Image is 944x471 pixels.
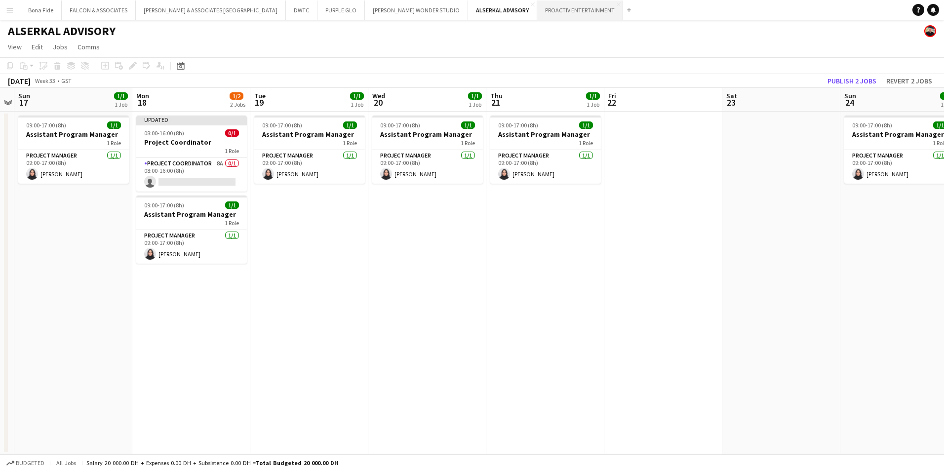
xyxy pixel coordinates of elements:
span: 08:00-16:00 (8h) [144,129,184,137]
span: 1 Role [225,219,239,227]
button: PURPLE GLO [317,0,365,20]
button: PROACTIV ENTERTAINMENT [537,0,623,20]
span: 09:00-17:00 (8h) [498,121,538,129]
span: Thu [490,91,503,100]
span: Comms [78,42,100,51]
a: Edit [28,40,47,53]
span: 1/1 [579,121,593,129]
span: 17 [17,97,30,108]
div: 1 Job [469,101,481,108]
span: 09:00-17:00 (8h) [144,201,184,209]
h3: Assistant Program Manager [254,130,365,139]
span: 0/1 [225,129,239,137]
app-job-card: 09:00-17:00 (8h)1/1Assistant Program Manager1 RoleProject Manager1/109:00-17:00 (8h)[PERSON_NAME] [18,116,129,184]
span: Edit [32,42,43,51]
span: 1 Role [107,139,121,147]
span: Fri [608,91,616,100]
button: [PERSON_NAME] WONDER STUDIO [365,0,468,20]
span: 1/1 [586,92,600,100]
app-card-role: Project Manager1/109:00-17:00 (8h)[PERSON_NAME] [136,230,247,264]
span: 24 [843,97,856,108]
app-card-role: Project Coordinator8A0/108:00-16:00 (8h) [136,158,247,192]
button: Revert 2 jobs [882,75,936,87]
button: FALCON & ASSOCIATES [62,0,136,20]
span: Sun [844,91,856,100]
span: Tue [254,91,266,100]
div: GST [61,77,72,84]
div: 1 Job [115,101,127,108]
span: 09:00-17:00 (8h) [852,121,892,129]
span: 1/1 [343,121,357,129]
span: Sun [18,91,30,100]
span: 1/1 [350,92,364,100]
span: 09:00-17:00 (8h) [26,121,66,129]
h1: ALSERKAL ADVISORY [8,24,116,39]
span: Jobs [53,42,68,51]
span: Week 33 [33,77,57,84]
button: Budgeted [5,458,46,469]
span: Wed [372,91,385,100]
span: 21 [489,97,503,108]
span: 1 Role [225,147,239,155]
button: Bona Fide [20,0,62,20]
span: Sat [726,91,737,100]
app-card-role: Project Manager1/109:00-17:00 (8h)[PERSON_NAME] [372,150,483,184]
span: 23 [725,97,737,108]
a: Comms [74,40,104,53]
span: 09:00-17:00 (8h) [380,121,420,129]
div: 2 Jobs [230,101,245,108]
span: All jobs [54,459,78,467]
h3: Assistant Program Manager [490,130,601,139]
h3: Project Coordinator [136,138,247,147]
h3: Assistant Program Manager [136,210,247,219]
span: 1/1 [468,92,482,100]
div: 1 Job [587,101,599,108]
button: ALSERKAL ADVISORY [468,0,537,20]
span: 1 Role [461,139,475,147]
app-card-role: Project Manager1/109:00-17:00 (8h)[PERSON_NAME] [490,150,601,184]
a: Jobs [49,40,72,53]
span: 1/1 [225,201,239,209]
app-job-card: 09:00-17:00 (8h)1/1Assistant Program Manager1 RoleProject Manager1/109:00-17:00 (8h)[PERSON_NAME] [136,196,247,264]
span: Budgeted [16,460,44,467]
app-job-card: 09:00-17:00 (8h)1/1Assistant Program Manager1 RoleProject Manager1/109:00-17:00 (8h)[PERSON_NAME] [490,116,601,184]
div: [DATE] [8,76,31,86]
span: 1 Role [579,139,593,147]
a: View [4,40,26,53]
span: 1/2 [230,92,243,100]
button: Publish 2 jobs [824,75,880,87]
span: 1/1 [107,121,121,129]
span: 19 [253,97,266,108]
button: DWTC [286,0,317,20]
span: View [8,42,22,51]
span: 18 [135,97,149,108]
h3: Assistant Program Manager [372,130,483,139]
app-job-card: 09:00-17:00 (8h)1/1Assistant Program Manager1 RoleProject Manager1/109:00-17:00 (8h)[PERSON_NAME] [254,116,365,184]
app-job-card: 09:00-17:00 (8h)1/1Assistant Program Manager1 RoleProject Manager1/109:00-17:00 (8h)[PERSON_NAME] [372,116,483,184]
span: 20 [371,97,385,108]
button: [PERSON_NAME] & ASSOCIATES [GEOGRAPHIC_DATA] [136,0,286,20]
div: 1 Job [351,101,363,108]
app-job-card: Updated08:00-16:00 (8h)0/1Project Coordinator1 RoleProject Coordinator8A0/108:00-16:00 (8h) [136,116,247,192]
span: 09:00-17:00 (8h) [262,121,302,129]
div: Salary 20 000.00 DH + Expenses 0.00 DH + Subsistence 0.00 DH = [86,459,338,467]
span: Mon [136,91,149,100]
app-user-avatar: Glenn Lloyd [924,25,936,37]
span: 1/1 [461,121,475,129]
div: Updated [136,116,247,123]
span: Total Budgeted 20 000.00 DH [256,459,338,467]
span: 1/1 [114,92,128,100]
span: 1 Role [343,139,357,147]
app-card-role: Project Manager1/109:00-17:00 (8h)[PERSON_NAME] [18,150,129,184]
app-card-role: Project Manager1/109:00-17:00 (8h)[PERSON_NAME] [254,150,365,184]
h3: Assistant Program Manager [18,130,129,139]
span: 22 [607,97,616,108]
